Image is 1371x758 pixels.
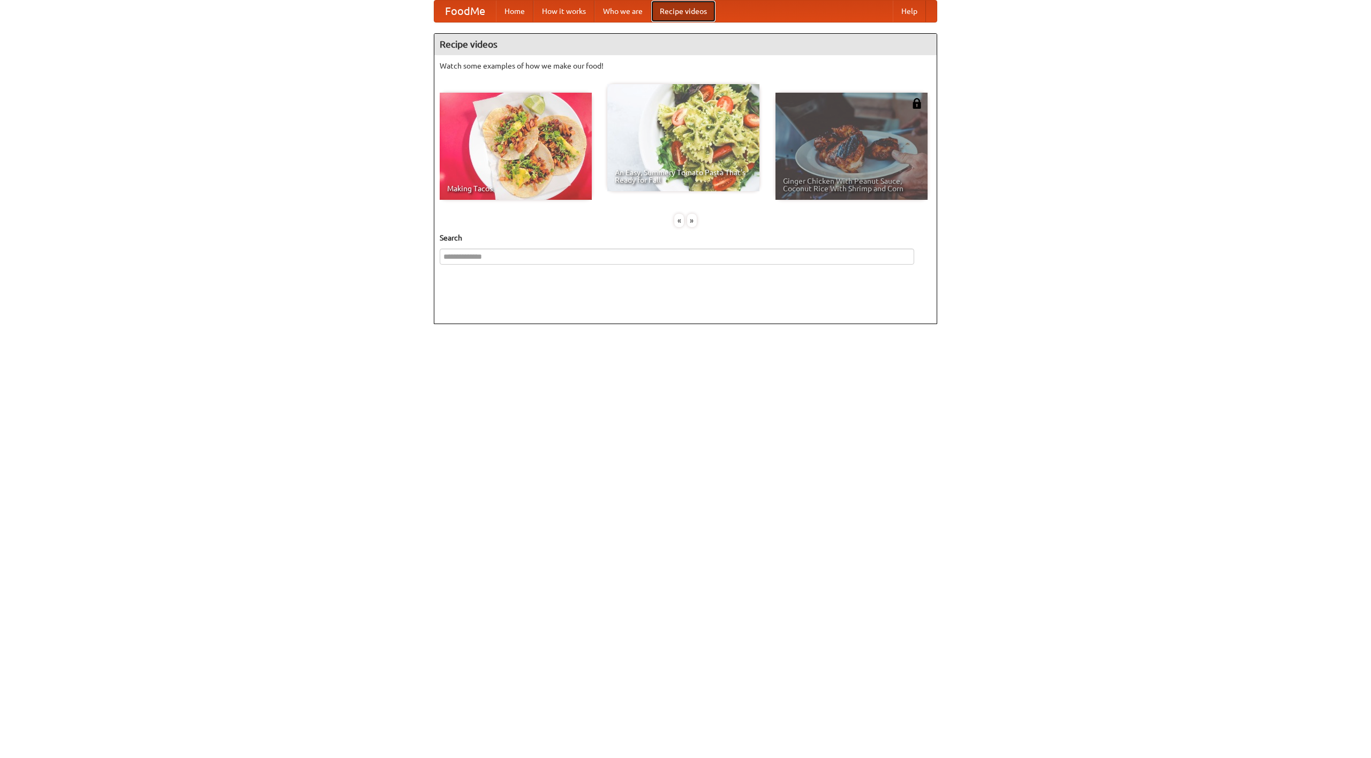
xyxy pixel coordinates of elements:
span: Making Tacos [447,185,584,192]
a: Help [893,1,926,22]
a: How it works [533,1,594,22]
img: 483408.png [912,98,922,109]
a: FoodMe [434,1,496,22]
div: « [674,214,684,227]
h4: Recipe videos [434,34,937,55]
a: Making Tacos [440,93,592,200]
span: An Easy, Summery Tomato Pasta That's Ready for Fall [615,169,752,184]
a: Home [496,1,533,22]
a: An Easy, Summery Tomato Pasta That's Ready for Fall [607,84,759,191]
h5: Search [440,232,931,243]
a: Who we are [594,1,651,22]
p: Watch some examples of how we make our food! [440,61,931,71]
div: » [687,214,697,227]
a: Recipe videos [651,1,715,22]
